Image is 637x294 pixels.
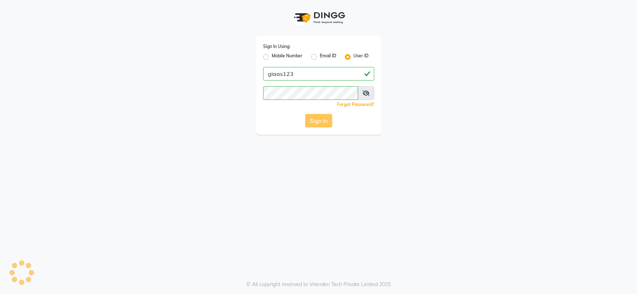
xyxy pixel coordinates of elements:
[263,67,374,81] input: Username
[353,53,369,61] label: User ID
[263,86,358,100] input: Username
[337,102,374,107] a: Forgot Password?
[263,43,290,50] label: Sign In Using:
[272,53,303,61] label: Mobile Number
[290,7,347,28] img: logo1.svg
[320,53,336,61] label: Email ID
